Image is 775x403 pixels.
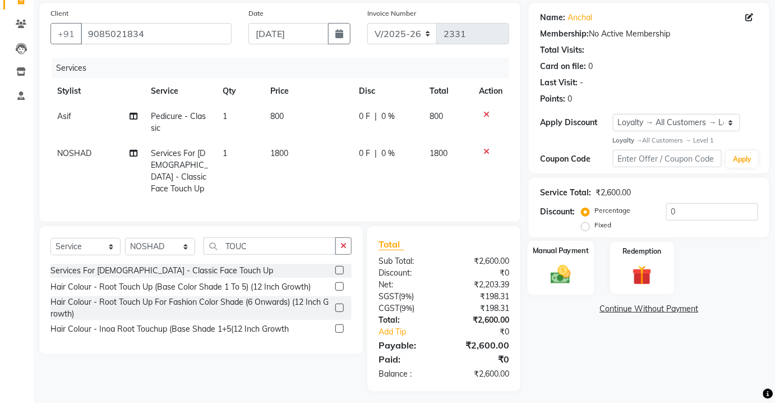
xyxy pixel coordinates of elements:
img: _gift.svg [626,263,658,287]
span: NOSHAD [57,148,91,158]
div: Total: [370,314,444,326]
div: ( ) [370,291,444,303]
span: 9% [401,292,412,301]
span: 1 [223,148,227,158]
span: 0 F [359,148,371,159]
strong: Loyalty → [613,136,643,144]
div: Discount: [540,206,575,218]
label: Redemption [623,246,662,257]
th: Service [144,79,216,104]
label: Invoice Number [367,8,416,19]
div: Service Total: [540,187,591,199]
div: - [580,77,583,89]
div: Card on file: [540,61,586,72]
span: 0 % [382,111,395,122]
span: CGST [379,303,399,313]
div: ₹2,600.00 [596,187,631,199]
label: Client [50,8,68,19]
span: Pedicure - Classic [151,111,206,133]
span: 1800 [430,148,448,158]
span: 1 [223,111,227,121]
a: Continue Without Payment [531,303,767,315]
th: Action [472,79,509,104]
span: 0 F [359,111,371,122]
th: Total [423,79,472,104]
span: SGST [379,291,399,301]
span: 800 [430,111,443,121]
div: ₹198.31 [444,291,518,303]
div: Paid: [370,352,444,366]
input: Search by Name/Mobile/Email/Code [81,23,232,44]
div: 0 [588,61,593,72]
input: Search or Scan [204,237,336,255]
input: Enter Offer / Coupon Code [613,150,722,167]
div: Services [52,58,518,79]
div: ₹0 [456,326,518,338]
span: 1800 [270,148,288,158]
span: | [375,148,377,159]
div: Payable: [370,338,444,352]
div: Apply Discount [540,117,613,129]
a: Add Tip [370,326,456,338]
div: ₹0 [444,352,518,366]
div: 0 [568,93,572,105]
img: _cash.svg [545,263,577,286]
div: ₹2,600.00 [444,255,518,267]
div: Net: [370,279,444,291]
button: +91 [50,23,82,44]
th: Qty [216,79,264,104]
span: Services For [DEMOGRAPHIC_DATA] - Classic Face Touch Up [151,148,208,194]
div: Balance : [370,368,444,380]
div: ₹2,203.39 [444,279,518,291]
button: Apply [726,151,758,168]
div: Hair Colour - Root Touch Up For Fashion Color Shade (6 Onwards) (12 Inch Growth) [50,296,331,320]
div: ₹0 [444,267,518,279]
div: ₹2,600.00 [444,368,518,380]
div: Last Visit: [540,77,578,89]
div: Points: [540,93,565,105]
div: No Active Membership [540,28,758,40]
span: | [375,111,377,122]
div: ₹198.31 [444,303,518,314]
span: 9% [402,304,412,313]
th: Disc [353,79,423,104]
div: Membership: [540,28,589,40]
div: ₹2,600.00 [444,314,518,326]
div: Hair Colour - Root Touch Up (Base Color Shade 1 To 5) (12 Inch Growth) [50,281,311,293]
div: Services For [DEMOGRAPHIC_DATA] - Classic Face Touch Up [50,265,273,277]
div: Coupon Code [540,153,613,165]
div: Name: [540,12,565,24]
label: Fixed [594,220,611,230]
div: ( ) [370,303,444,314]
span: Asif [57,111,71,121]
span: Total [379,239,404,250]
span: 0 % [382,148,395,159]
span: 800 [270,111,284,121]
th: Stylist [50,79,144,104]
a: Anchal [568,12,592,24]
div: Total Visits: [540,44,584,56]
label: Date [248,8,264,19]
div: ₹2,600.00 [444,338,518,352]
div: Hair Colour - Inoa Root Touchup (Base Shade 1+5(12 Inch Growth [50,323,289,335]
label: Percentage [594,205,630,216]
div: All Customers → Level 1 [613,136,758,145]
div: Sub Total: [370,255,444,267]
label: Manual Payment [533,246,589,257]
th: Price [264,79,353,104]
div: Discount: [370,267,444,279]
